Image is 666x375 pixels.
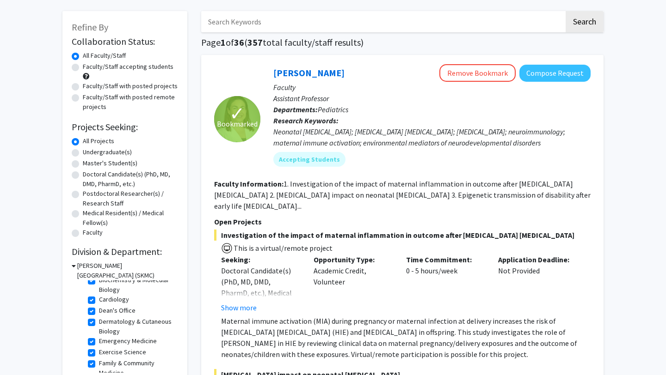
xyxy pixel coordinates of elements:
[234,36,244,48] span: 36
[83,147,132,157] label: Undergraduate(s)
[99,317,176,336] label: Dermatology & Cutaneous Biology
[83,169,178,189] label: Doctoral Candidate(s) (PhD, MD, DMD, PharmD, etc.)
[99,295,129,304] label: Cardiology
[247,36,263,48] span: 357
[201,37,604,48] h1: Page of ( total faculty/staff results)
[83,158,137,168] label: Master's Student(s)
[406,254,485,265] p: Time Commitment:
[217,118,258,129] span: Bookmarked
[83,81,178,91] label: Faculty/Staff with posted projects
[83,92,178,112] label: Faculty/Staff with posted remote projects
[273,105,318,114] b: Departments:
[72,21,108,33] span: Refine By
[83,228,103,237] label: Faculty
[221,315,591,360] p: Maternal immune activation (MIA) during pregnancy or maternal infection at delivery increases the...
[233,243,333,253] span: This is a virtual/remote project
[273,152,345,167] mat-chip: Accepting Students
[214,179,284,188] b: Faculty Information:
[439,64,516,82] button: Remove Bookmark
[72,246,178,257] h2: Division & Department:
[221,265,300,321] div: Doctoral Candidate(s) (PhD, MD, DMD, PharmD, etc.), Medical Resident(s) / Medical Fellow(s)
[273,126,591,148] div: Neonatal [MEDICAL_DATA]; [MEDICAL_DATA] [MEDICAL_DATA]; [MEDICAL_DATA]; neuroimmunology; maternal...
[498,254,577,265] p: Application Deadline:
[7,333,39,368] iframe: Chat
[307,254,399,313] div: Academic Credit, Volunteer
[99,336,157,346] label: Emergency Medicine
[221,36,226,48] span: 1
[318,105,348,114] span: Pediatrics
[99,275,176,295] label: Biochemistry & Molecular Biology
[77,261,178,280] h3: [PERSON_NAME][GEOGRAPHIC_DATA] (SKMC)
[221,302,257,313] button: Show more
[221,254,300,265] p: Seeking:
[273,82,591,93] p: Faculty
[99,306,136,315] label: Dean's Office
[273,116,339,125] b: Research Keywords:
[72,121,178,133] h2: Projects Seeking:
[491,254,584,313] div: Not Provided
[83,51,126,60] label: All Faculty/Staff
[214,216,591,227] p: Open Projects
[214,230,591,241] span: Investigation of the impact of maternal inflammation in outcome after [MEDICAL_DATA] [MEDICAL_DATA]
[519,65,591,82] button: Compose Request to Elizabeth Wright-Jin
[72,36,178,47] h2: Collaboration Status:
[273,93,591,104] p: Assistant Professor
[83,208,178,228] label: Medical Resident(s) / Medical Fellow(s)
[273,67,345,79] a: [PERSON_NAME]
[314,254,392,265] p: Opportunity Type:
[229,109,245,118] span: ✓
[83,136,114,146] label: All Projects
[214,179,591,211] fg-read-more: 1. Investigation of the impact of maternal inflammation in outcome after [MEDICAL_DATA] [MEDICAL_...
[83,189,178,208] label: Postdoctoral Researcher(s) / Research Staff
[99,347,146,357] label: Exercise Science
[399,254,492,313] div: 0 - 5 hours/week
[566,11,604,32] button: Search
[83,62,173,72] label: Faculty/Staff accepting students
[201,11,564,32] input: Search Keywords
